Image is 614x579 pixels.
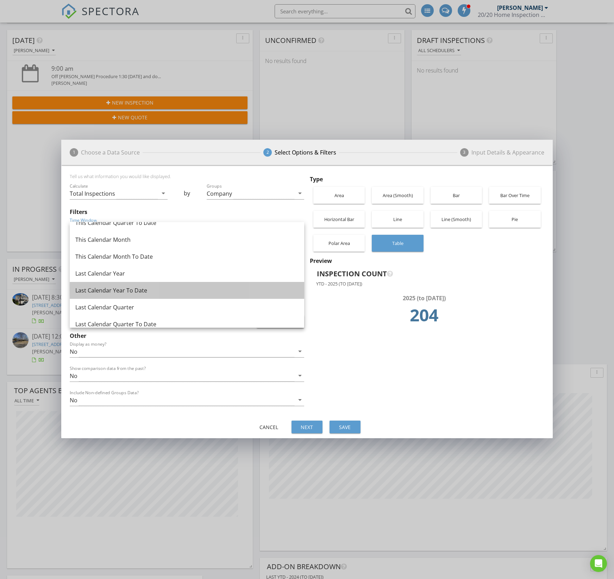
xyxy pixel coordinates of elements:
div: Company [207,190,232,197]
div: Tell us what information you would like displayed. [70,174,304,182]
div: Select Options & Filters [275,148,336,157]
div: Inspection Count [317,269,525,279]
div: Bar Over Time [493,187,537,204]
div: Area [317,187,361,204]
i: arrow_drop_down [296,396,304,404]
span: 1 [70,148,78,157]
div: Cancel [259,423,279,431]
div: Bar [434,187,478,204]
div: Total Inspections [70,190,115,197]
div: 2025 (to [DATE]) [319,294,530,302]
div: Save [335,423,355,431]
div: Other [70,332,304,340]
button: Next [292,421,322,433]
div: Type [310,175,544,183]
div: Area (Smooth) [375,187,420,204]
i: arrow_drop_down [296,371,304,380]
div: Polar Area [317,235,361,252]
div: Line [375,211,420,228]
div: Last Calendar Quarter To Date [75,320,299,328]
div: Pie [493,211,537,228]
div: This Calendar Month [75,235,299,244]
div: Input Details & Appearance [471,148,544,157]
div: Line (Smooth) [434,211,478,228]
div: No [70,397,77,403]
div: No [70,348,77,355]
button: Save [330,421,361,433]
div: Next [297,423,317,431]
div: Last Calendar Year To Date [75,286,299,295]
div: Choose a Data Source [81,148,140,157]
i: arrow_drop_down [296,189,304,197]
div: Filters [70,208,304,216]
div: by [168,182,207,206]
div: This Calendar Quarter To Date [75,219,299,227]
div: Horizontal Bar [317,211,361,228]
div: Preview [310,257,544,265]
div: Table [375,235,420,252]
span: 3 [460,148,469,157]
div: Last Calendar Year [75,269,299,278]
i: arrow_drop_down [296,347,304,355]
button: Cancel [253,421,284,433]
td: 204 [319,302,530,332]
div: Open Intercom Messenger [590,555,607,572]
div: No [70,373,77,379]
div: Last Calendar Quarter [75,303,299,311]
div: This Calendar Month To Date [75,252,299,261]
span: 2 [263,148,272,157]
i: arrow_drop_down [159,189,168,197]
